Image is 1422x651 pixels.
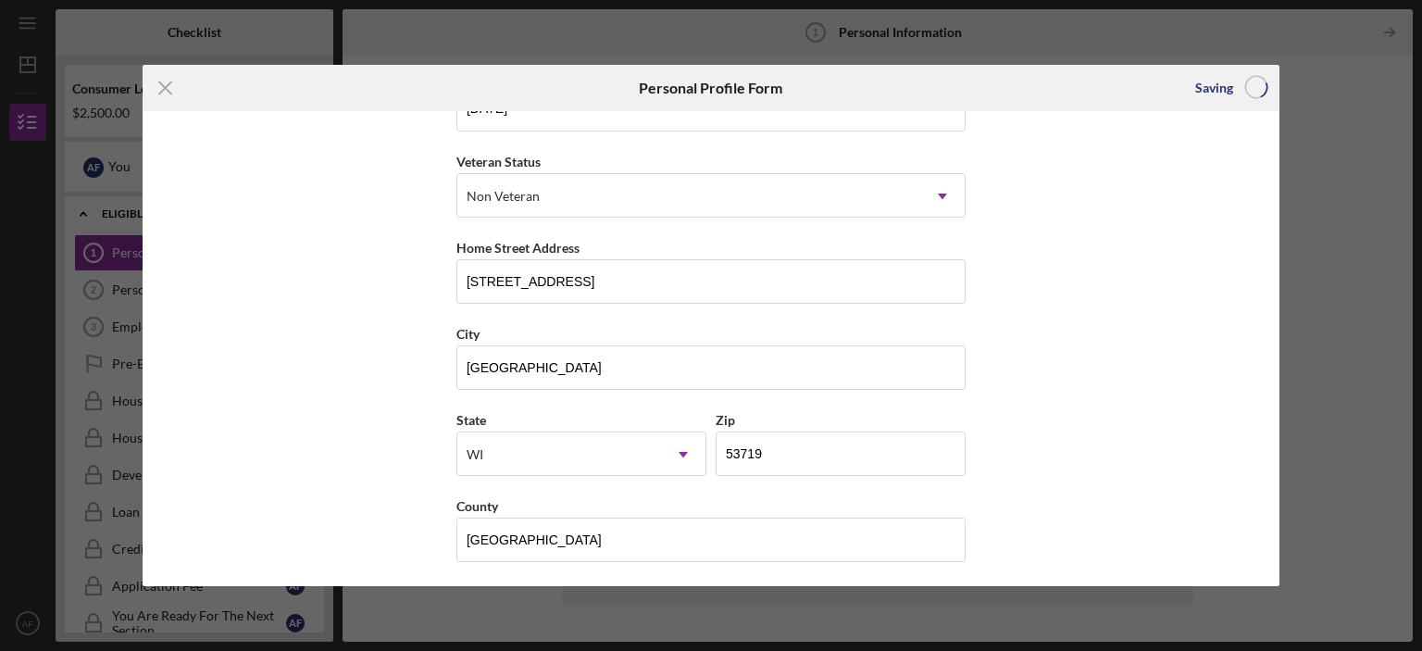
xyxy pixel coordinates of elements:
[1177,69,1279,106] button: Saving
[456,240,580,256] label: Home Street Address
[716,412,735,428] label: Zip
[467,189,540,204] div: Non Veteran
[1195,69,1233,106] div: Saving
[467,447,483,462] div: WI
[639,80,782,96] h6: Personal Profile Form
[456,326,480,342] label: City
[456,498,498,514] label: County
